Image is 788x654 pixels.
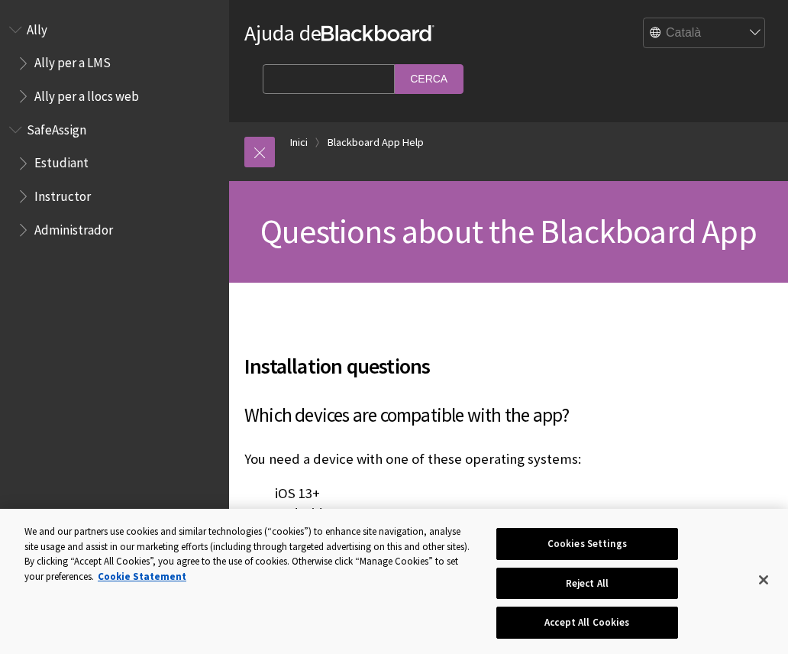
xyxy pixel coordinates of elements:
[34,50,111,71] span: Ally per a LMS
[98,570,186,583] a: More information about your privacy, opens in a new tab
[321,25,434,41] strong: Blackboard
[34,217,113,238] span: Administrador
[9,17,220,109] nav: Book outline for Anthology Ally Help
[644,18,766,49] select: Site Language Selector
[9,117,220,243] nav: Book outline for Blackboard SafeAssign
[27,117,86,138] span: SafeAssign
[244,19,434,47] a: Ajuda deBlackboard
[34,151,89,171] span: Estudiant
[244,332,773,382] h2: Installation questions
[496,568,677,600] button: Reject All
[244,484,773,523] p: iOS 13+ Android 11+
[34,83,139,104] span: Ally per a llocs web
[24,524,473,584] div: We and our partners use cookies and similar technologies (“cookies”) to enhance site navigation, ...
[290,133,308,152] a: Inici
[34,183,91,204] span: Instructor
[328,133,424,152] a: Blackboard App Help
[244,401,773,430] h3: Which devices are compatible with the app?
[244,449,773,469] p: You need a device with one of these operating systems:
[395,64,463,94] input: Cerca
[27,17,47,37] span: Ally
[496,528,677,560] button: Cookies Settings
[260,210,757,252] span: Questions about the Blackboard App
[747,563,780,597] button: Close
[496,607,677,639] button: Accept All Cookies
